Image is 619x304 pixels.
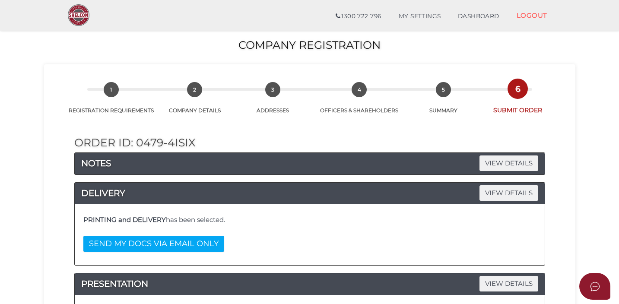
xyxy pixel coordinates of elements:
span: VIEW DETAILS [479,185,538,200]
span: 5 [436,82,451,97]
button: Open asap [579,273,610,300]
span: 6 [510,81,525,96]
span: 1 [104,82,119,97]
a: 1REGISTRATION REQUIREMENTS [66,92,157,114]
a: 4OFFICERS & SHAREHOLDERS [313,92,406,114]
a: 1300 722 796 [327,8,390,25]
a: 6SUBMIT ORDER [482,91,554,114]
h4: has been selected. [83,216,536,224]
b: PRINTING and DELIVERY [83,215,166,224]
h4: PRESENTATION [75,277,545,291]
a: DASHBOARD [449,8,508,25]
span: VIEW DETAILS [479,155,538,171]
a: NOTESVIEW DETAILS [75,156,545,170]
a: MY SETTINGS [390,8,450,25]
span: 3 [265,82,280,97]
span: 4 [352,82,367,97]
a: 3ADDRESSES [233,92,313,114]
h2: Order ID: 0479-4ISIx [74,137,545,149]
a: 5SUMMARY [406,92,482,114]
a: 2COMPANY DETAILS [157,92,233,114]
span: VIEW DETAILS [479,276,538,291]
a: LOGOUT [508,6,556,24]
span: 2 [187,82,202,97]
button: SEND MY DOCS VIA EMAIL ONLY [83,236,224,252]
h4: NOTES [75,156,545,170]
h4: DELIVERY [75,186,545,200]
a: DELIVERYVIEW DETAILS [75,186,545,200]
a: PRESENTATIONVIEW DETAILS [75,277,545,291]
